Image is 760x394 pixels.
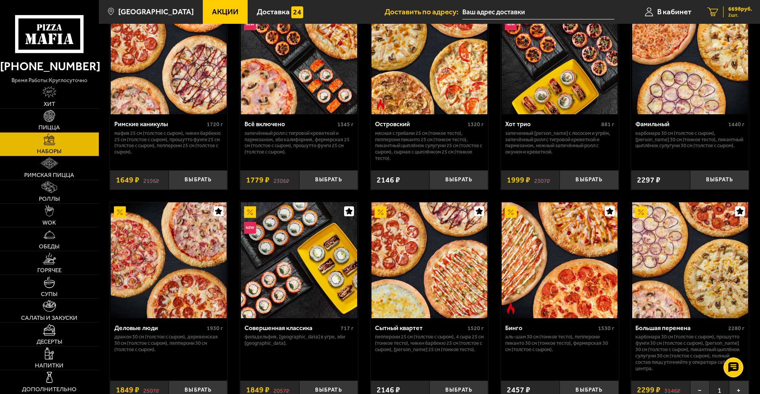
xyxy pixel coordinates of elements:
span: 2280 г [728,325,745,332]
img: Большая перемена [632,202,748,318]
img: Акционный [375,206,387,218]
p: Запеченный [PERSON_NAME] с лососем и угрём, Запечённый ролл с тигровой креветкой и пармезаном, Не... [505,130,614,156]
button: Выбрать [560,170,618,190]
span: 1849 ₽ [246,386,269,394]
span: WOK [42,220,56,226]
img: Акционный [635,206,647,218]
span: Десерты [37,339,62,345]
span: 2457 ₽ [507,386,530,394]
div: Совершенная классика [244,324,339,332]
p: Мясная с грибами 25 см (тонкое тесто), Пепперони Пиканто 25 см (тонкое тесто), Пикантный цыплёнок... [375,130,484,162]
button: Выбрать [169,170,227,190]
p: Карбонара 30 см (толстое с сыром), Прошутто Фунги 30 см (толстое с сыром), [PERSON_NAME] 30 см (т... [635,334,745,372]
span: Доставка [257,8,290,15]
span: 2 шт. [728,13,752,17]
span: 2299 ₽ [637,386,660,394]
span: 1440 г [728,121,745,128]
span: Салаты и закуски [21,315,77,321]
p: Дракон 30 см (толстое с сыром), Деревенская 30 см (толстое с сыром), Пепперони 30 см (толстое с с... [114,334,223,353]
img: Новинка [244,18,256,30]
s: 2507 ₽ [143,386,159,394]
span: 1779 ₽ [246,176,269,184]
span: Дополнительно [22,386,77,392]
p: Карбонара 30 см (толстое с сыром), [PERSON_NAME] 30 см (тонкое тесто), Пикантный цыплёнок сулугун... [635,130,745,149]
span: В кабинет [657,8,691,15]
span: Обеды [39,244,60,250]
span: Наборы [37,148,62,154]
span: Пицца [38,125,60,131]
span: 1999 ₽ [507,176,530,184]
img: Новинка [244,222,256,234]
p: Мафия 25 см (толстое с сыром), Чикен Барбекю 25 см (толстое с сыром), Прошутто Фунги 25 см (толст... [114,130,223,156]
div: Римские каникулы [114,120,205,128]
div: Хот трио [505,120,599,128]
div: Бинго [505,324,596,332]
span: Римская пицца [24,172,74,178]
span: Доставить по адресу: [385,8,462,15]
span: 6698 руб. [728,6,752,12]
span: 717 г [341,325,354,332]
span: 1530 г [598,325,614,332]
img: Акционный [505,206,517,218]
span: Напитки [35,363,63,369]
span: 1849 ₽ [116,386,139,394]
div: Всё включено [244,120,335,128]
p: Пепперони 25 см (толстое с сыром), 4 сыра 25 см (тонкое тесто), Чикен Барбекю 25 см (толстое с сы... [375,334,484,353]
span: 1345 г [337,121,354,128]
a: АкционныйОстрое блюдоБинго [501,202,619,318]
a: АкционныйСытный квартет [371,202,489,318]
s: 2196 ₽ [143,176,159,184]
img: 15daf4d41897b9f0e9f617042186c801.svg [291,6,303,18]
div: Сытный квартет [375,324,466,332]
img: Акционный [244,206,256,218]
span: Горячее [37,267,62,273]
button: Выбрать [429,170,488,190]
s: 2306 ₽ [273,176,289,184]
span: [GEOGRAPHIC_DATA] [118,8,194,15]
img: Острое блюдо [505,302,517,314]
span: Акции [212,8,239,15]
span: 1720 г [207,121,223,128]
span: 1320 г [468,121,484,128]
div: Деловые люди [114,324,205,332]
span: 2297 ₽ [637,176,660,184]
a: АкционныйДеловые люди [110,202,228,318]
p: Филадельфия, [GEOGRAPHIC_DATA] в угре, Эби [GEOGRAPHIC_DATA]. [244,334,354,346]
span: 1930 г [207,325,223,332]
span: 2146 ₽ [377,176,400,184]
p: Аль-Шам 30 см (тонкое тесто), Пепперони Пиканто 30 см (тонкое тесто), Фермерская 30 см (толстое с... [505,334,614,353]
s: 3146 ₽ [664,386,680,394]
div: Большая перемена [635,324,726,332]
span: 2146 ₽ [377,386,400,394]
s: 2057 ₽ [273,386,289,394]
span: 1520 г [468,325,484,332]
img: Бинго [502,202,618,318]
span: Супы [41,291,58,297]
img: Деловые люди [111,202,227,318]
span: Роллы [39,196,60,202]
span: 881 г [601,121,614,128]
div: Островский [375,120,466,128]
a: АкционныйНовинкаСовершенная классика [240,202,358,318]
input: Ваш адрес доставки [462,5,614,19]
img: Акционный [114,206,126,218]
s: 2307 ₽ [534,176,550,184]
img: Новинка [505,18,517,30]
img: Острое блюдо [375,99,387,111]
a: АкционныйБольшая перемена [631,202,749,318]
button: Выбрать [690,170,749,190]
img: Сытный квартет [371,202,487,318]
p: Запечённый ролл с тигровой креветкой и пармезаном, Эби Калифорния, Фермерская 25 см (толстое с сы... [244,130,354,156]
span: 1649 ₽ [116,176,139,184]
span: Хит [44,101,55,107]
img: Совершенная классика [241,202,357,318]
button: Выбрать [299,170,358,190]
div: Фамильный [635,120,726,128]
